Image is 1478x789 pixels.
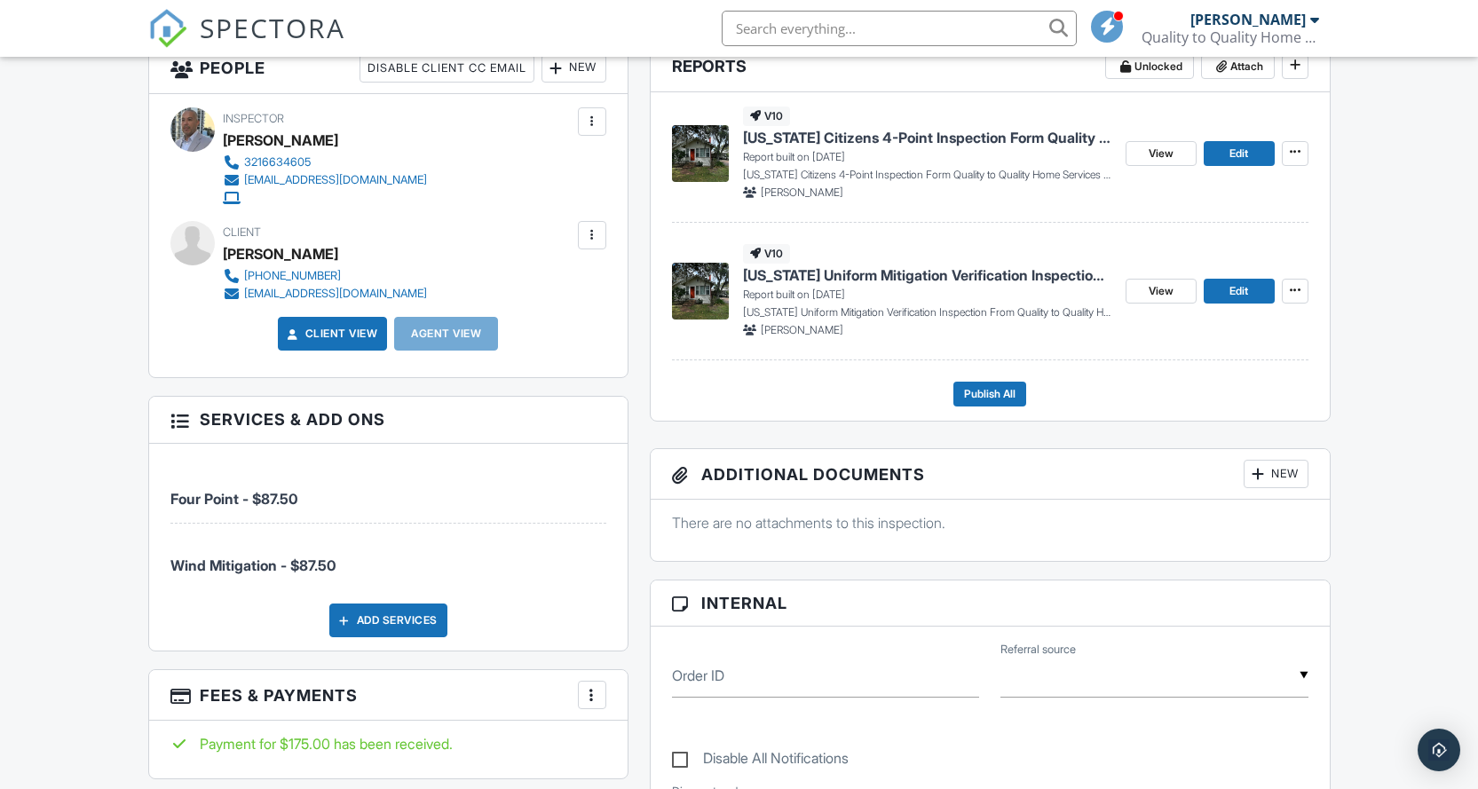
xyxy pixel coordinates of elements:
[360,54,534,83] div: Disable Client CC Email
[329,604,447,637] div: Add Services
[223,127,338,154] div: [PERSON_NAME]
[148,9,187,48] img: The Best Home Inspection Software - Spectora
[1190,11,1306,28] div: [PERSON_NAME]
[651,580,1330,627] h3: Internal
[170,524,606,589] li: Service: Wind Mitigation
[1142,28,1319,46] div: Quality to Quality Home Services & Inspections
[223,267,427,285] a: [PHONE_NUMBER]
[200,9,345,46] span: SPECTORA
[149,670,628,721] h3: Fees & Payments
[170,457,606,524] li: Service: Four Point
[722,11,1077,46] input: Search everything...
[149,397,628,443] h3: Services & Add ons
[149,43,628,94] h3: People
[244,173,427,187] div: [EMAIL_ADDRESS][DOMAIN_NAME]
[541,54,606,83] div: New
[170,490,297,508] span: Four Point - $87.50
[170,734,606,753] div: Payment for $175.00 has been received.
[672,750,849,772] label: Disable All Notifications
[672,513,1308,533] p: There are no attachments to this inspection.
[223,171,427,189] a: [EMAIL_ADDRESS][DOMAIN_NAME]
[672,666,724,685] label: Order ID
[223,154,427,171] a: 3216634605
[244,287,427,301] div: [EMAIL_ADDRESS][DOMAIN_NAME]
[170,556,336,574] span: Wind Mitigation - $87.50
[1000,642,1076,658] label: Referral source
[1418,729,1460,771] div: Open Intercom Messenger
[651,449,1330,500] h3: Additional Documents
[223,241,338,267] div: [PERSON_NAME]
[223,225,261,239] span: Client
[1244,460,1308,488] div: New
[223,285,427,303] a: [EMAIL_ADDRESS][DOMAIN_NAME]
[244,269,341,283] div: [PHONE_NUMBER]
[223,112,284,125] span: Inspector
[148,24,345,61] a: SPECTORA
[244,155,311,170] div: 3216634605
[284,325,378,343] a: Client View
